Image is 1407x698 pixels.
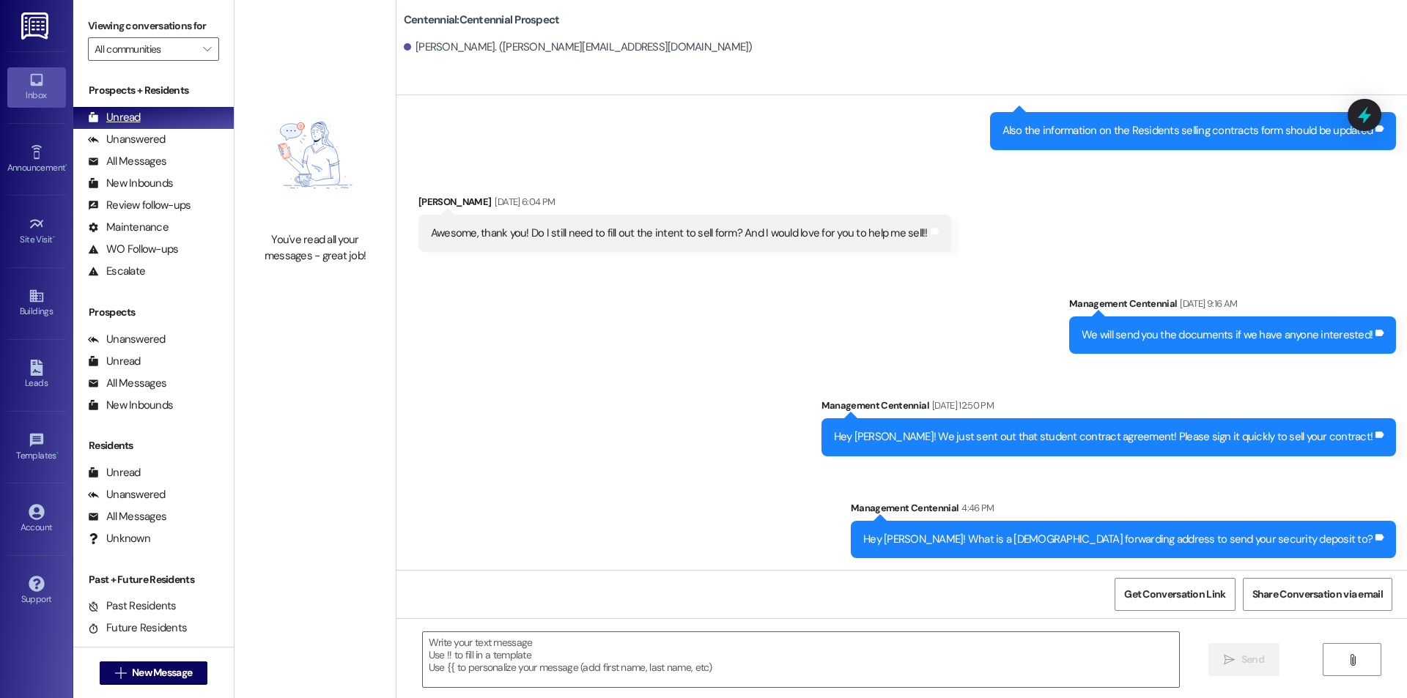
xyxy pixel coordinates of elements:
[88,598,177,614] div: Past Residents
[73,572,234,587] div: Past + Future Residents
[88,154,166,169] div: All Messages
[1241,652,1264,667] span: Send
[1002,123,1373,138] div: Also the information on the Residents selling contracts form should be updated
[958,500,994,516] div: 4:46 PM
[88,198,191,213] div: Review follow-ups
[1115,578,1235,611] button: Get Conversation Link
[251,232,380,264] div: You've read all your messages - great job!
[88,398,173,413] div: New Inbounds
[404,40,753,55] div: [PERSON_NAME]. ([PERSON_NAME][EMAIL_ADDRESS][DOMAIN_NAME])
[7,428,66,467] a: Templates •
[404,12,560,28] b: Centennial: Centennial Prospect
[7,283,66,323] a: Buildings
[1243,578,1392,611] button: Share Conversation via email
[863,532,1373,547] div: Hey [PERSON_NAME]! What is a [DEMOGRAPHIC_DATA] forwarding address to send your security deposit to?
[88,220,169,235] div: Maintenance
[851,500,1396,521] div: Management Centennial
[1082,327,1373,343] div: We will send you the documents if we have anyone interested!
[88,176,173,191] div: New Inbounds
[21,12,51,40] img: ResiDesk Logo
[88,132,166,147] div: Unanswered
[88,110,141,125] div: Unread
[88,264,145,279] div: Escalate
[53,232,55,242] span: •
[88,487,166,502] div: Unanswered
[431,226,928,241] div: Awesome, thank you! Do I still need to fill out the intent to sell form? And I would love for you...
[251,86,380,226] img: empty-state
[88,376,166,391] div: All Messages
[100,661,208,685] button: New Message
[56,448,59,458] span: •
[1176,296,1237,311] div: [DATE] 9:16 AM
[73,438,234,453] div: Residents
[834,429,1373,445] div: Hey [PERSON_NAME]! We just sent out that student contract agreement! Please sign it quickly to se...
[1208,643,1279,676] button: Send
[7,500,66,539] a: Account
[88,620,187,636] div: Future Residents
[1124,587,1225,602] span: Get Conversation Link
[132,665,192,680] span: New Message
[928,398,994,413] div: [DATE] 12:50 PM
[88,242,178,257] div: WO Follow-ups
[821,398,1397,418] div: Management Centennial
[7,571,66,611] a: Support
[88,531,150,546] div: Unknown
[73,83,234,98] div: Prospects + Residents
[1347,654,1358,666] i: 
[65,160,67,171] span: •
[7,212,66,251] a: Site Visit •
[491,194,555,209] div: [DATE] 6:04 PM
[73,305,234,320] div: Prospects
[203,43,211,55] i: 
[1224,654,1235,666] i: 
[88,332,166,347] div: Unanswered
[1252,587,1383,602] span: Share Conversation via email
[88,354,141,369] div: Unread
[1069,296,1396,316] div: Management Centennial
[7,355,66,395] a: Leads
[88,465,141,480] div: Unread
[88,15,219,37] label: Viewing conversations for
[115,667,126,679] i: 
[95,37,196,61] input: All communities
[7,67,66,107] a: Inbox
[88,509,166,524] div: All Messages
[418,194,951,215] div: [PERSON_NAME]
